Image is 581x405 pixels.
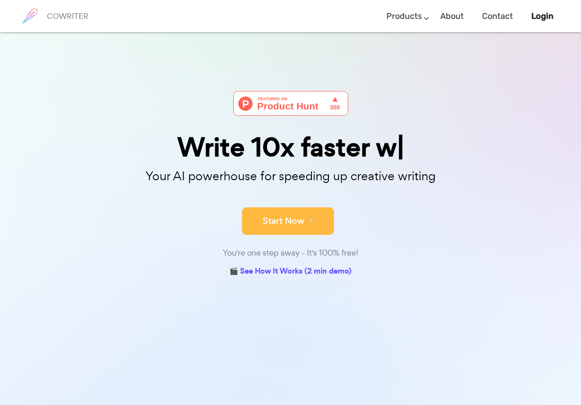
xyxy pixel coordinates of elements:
[482,3,513,30] a: Contact
[18,5,41,28] img: brand logo
[230,265,351,279] a: 🎬 See How It Works (2 min demo)
[61,166,521,186] p: Your AI powerhouse for speeding up creative writing
[242,207,334,235] button: Start Now
[47,12,88,20] h6: COWRITER
[440,3,464,30] a: About
[531,3,553,30] a: Login
[233,91,348,116] img: Cowriter - Your AI buddy for speeding up creative writing | Product Hunt
[386,3,422,30] a: Products
[61,246,521,260] div: You're one step away - It's 100% free!
[61,134,521,160] div: Write 10x faster w
[531,11,553,21] b: Login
